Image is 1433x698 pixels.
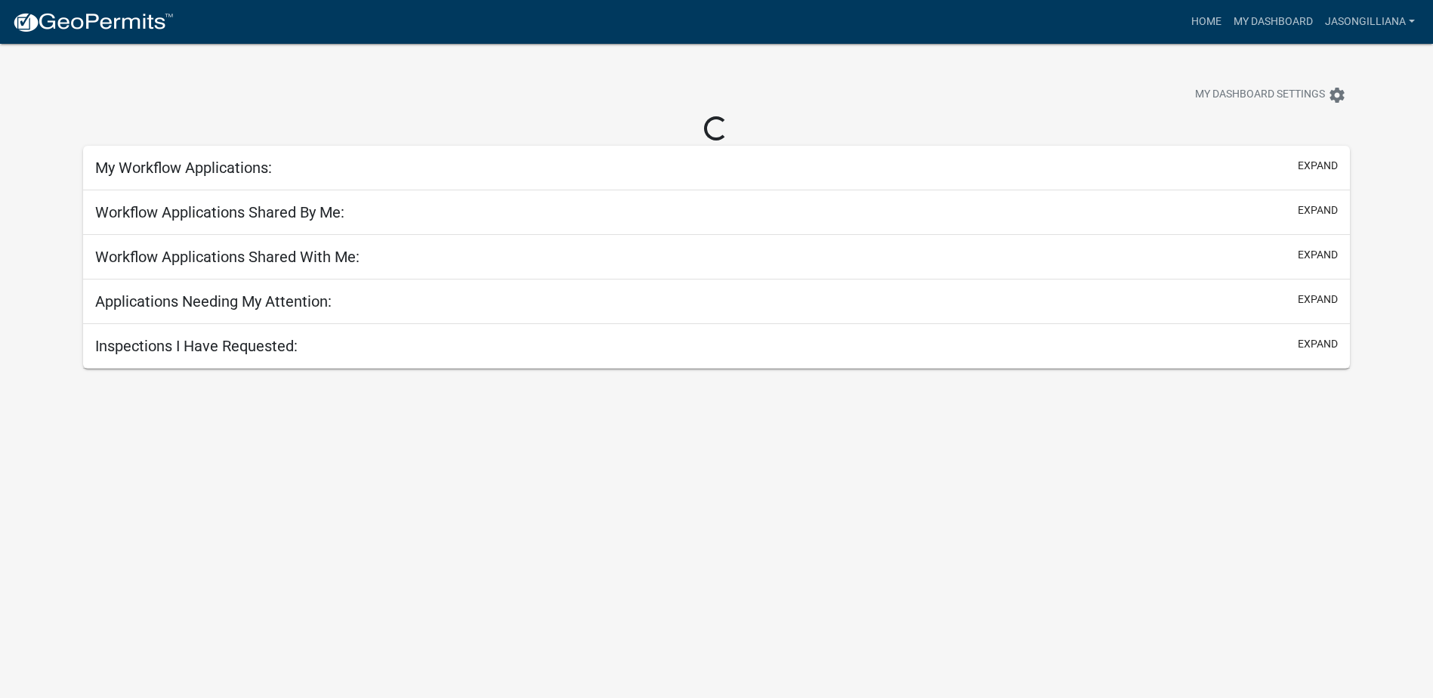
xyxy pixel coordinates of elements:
[95,337,298,355] h5: Inspections I Have Requested:
[1185,8,1228,36] a: Home
[1195,86,1325,104] span: My Dashboard Settings
[1298,247,1338,263] button: expand
[1298,202,1338,218] button: expand
[95,159,272,177] h5: My Workflow Applications:
[1319,8,1421,36] a: JasonGilliana
[1228,8,1319,36] a: My Dashboard
[1298,336,1338,352] button: expand
[1328,86,1346,104] i: settings
[1183,80,1358,110] button: My Dashboard Settingssettings
[95,292,332,310] h5: Applications Needing My Attention:
[95,203,344,221] h5: Workflow Applications Shared By Me:
[95,248,360,266] h5: Workflow Applications Shared With Me:
[1298,158,1338,174] button: expand
[1298,292,1338,307] button: expand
